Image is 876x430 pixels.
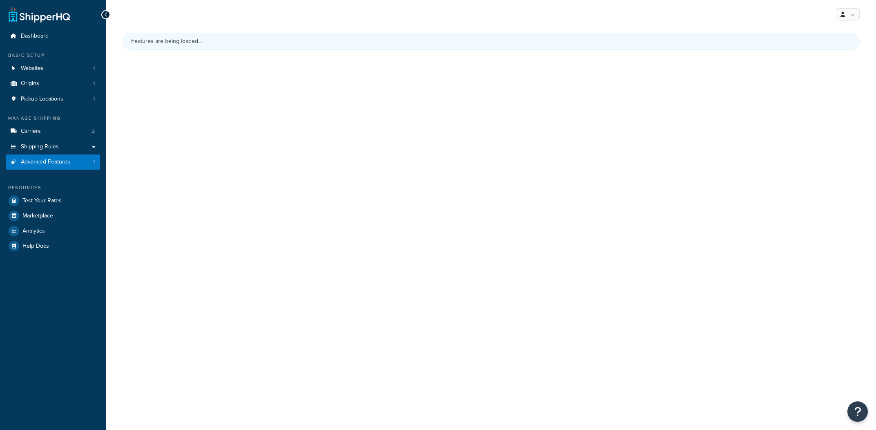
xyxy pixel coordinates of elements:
[6,124,100,139] a: Carriers2
[93,96,95,103] span: 1
[21,96,63,103] span: Pickup Locations
[6,29,100,44] a: Dashboard
[21,143,59,150] span: Shipping Rules
[6,139,100,155] a: Shipping Rules
[92,128,95,135] span: 2
[6,61,100,76] a: Websites1
[6,239,100,253] a: Help Docs
[6,52,100,59] div: Basic Setup
[6,76,100,91] a: Origins1
[6,193,100,208] a: Test Your Rates
[847,401,868,422] button: Open Resource Center
[6,76,100,91] li: Origins
[93,159,95,166] span: 1
[6,115,100,122] div: Manage Shipping
[6,124,100,139] li: Carriers
[6,61,100,76] li: Websites
[123,33,860,50] div: Features are being loaded...
[6,224,100,238] a: Analytics
[22,243,49,250] span: Help Docs
[21,65,44,72] span: Websites
[21,80,39,87] span: Origins
[6,92,100,107] a: Pickup Locations1
[6,155,100,170] a: Advanced Features1
[93,65,95,72] span: 1
[21,159,70,166] span: Advanced Features
[6,155,100,170] li: Advanced Features
[6,184,100,191] div: Resources
[22,213,53,219] span: Marketplace
[22,197,62,204] span: Test Your Rates
[21,33,49,40] span: Dashboard
[6,208,100,223] a: Marketplace
[6,92,100,107] li: Pickup Locations
[22,228,45,235] span: Analytics
[21,128,41,135] span: Carriers
[93,80,95,87] span: 1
